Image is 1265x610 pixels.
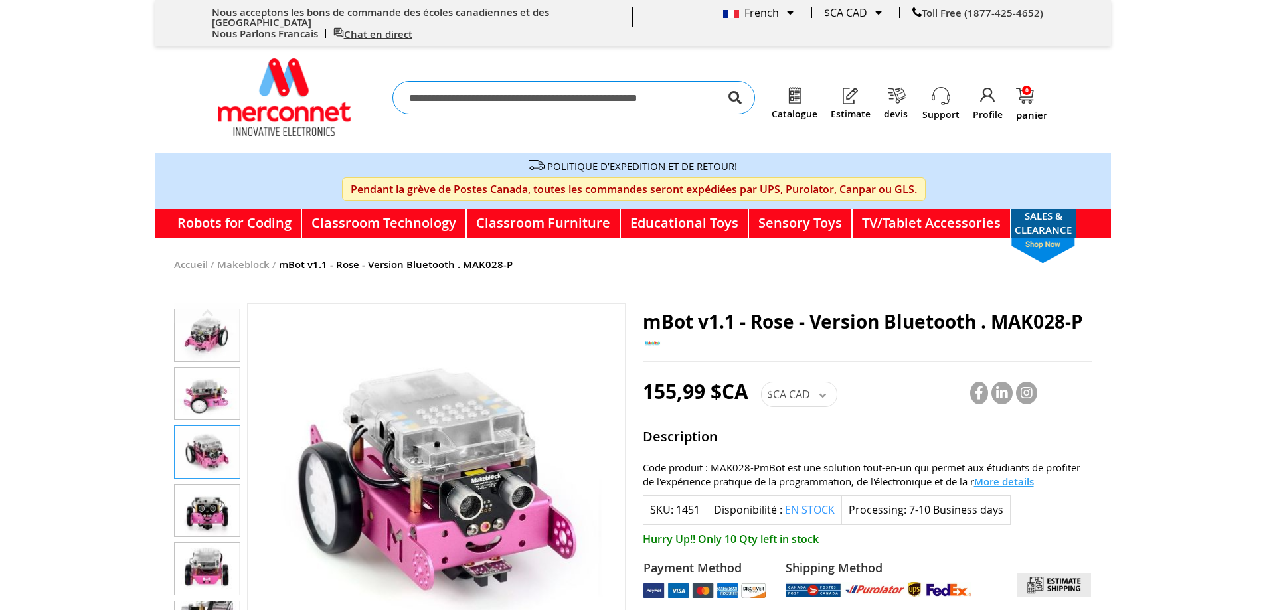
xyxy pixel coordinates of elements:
div: 1451 [676,502,700,518]
strong: Description [643,427,1092,450]
img: mBot v1.1 - Rose - Version Bluetooth . MAK028-P [175,543,240,595]
div: French [723,7,794,18]
img: mBot v1.1 - Rose - Version Bluetooth . MAK028-P [175,485,240,536]
a: MakeBlock [643,343,663,355]
img: Catalogue [786,86,804,105]
strong: Processing [849,502,906,517]
a: Makeblock [217,258,270,271]
iframe: Ouvre un widget dans lequel vous pouvez chatter avec l’un de nos agents [1088,463,1260,605]
span: $CA [767,387,786,402]
span: $CA [824,5,843,20]
a: Sensory Toys [749,209,853,238]
a: POLITIQUE D’EXPEDITION ET DE RETOUR! [547,159,737,173]
a: store logo [218,58,351,136]
a: Chat en direct [333,27,412,41]
img: live chat [333,27,344,38]
span: More details [974,475,1034,489]
img: mBot v1.1 - Rose - Version Bluetooth . MAK028-P [175,426,240,478]
span: Pendant la grève de Postes Canada, toutes les commandes seront expédiées par UPS, Purolator, Canp... [342,177,926,201]
img: calculate estimate shipping [1017,573,1091,597]
span: mBot v1.1 - Rose - Version Bluetooth . MAK028-P [643,309,1083,335]
div: $CA CAD [824,7,882,18]
div: 7-10 Business days [909,502,1003,518]
strong: mBot v1.1 - Rose - Version Bluetooth . MAK028-P [279,258,513,271]
span: En stock [785,502,835,517]
strong: SKU [650,502,673,517]
a: panier [1016,88,1047,120]
img: Estimate [841,86,860,105]
a: Profile [973,108,1003,121]
span: 155,99 $CA [643,378,748,405]
a: Toll Free (1877-425-4652) [912,6,1043,20]
label: Disponibilité : [714,502,782,517]
div: mBot v1.1 - Rose - Version Bluetooth . MAK028-P [174,420,240,479]
span: shop now [1005,238,1082,264]
img: Profile.png [979,86,997,105]
div: mBot v1.1 - Rose - Version Bluetooth . MAK028-P [174,479,240,537]
img: mBot v1.1 - Rose - Version Bluetooth . MAK028-P [175,368,240,419]
div: mBot v1.1 - Rose - Version Bluetooth . MAK028-P [174,362,240,420]
span: CAD [789,387,810,402]
a: SALES & CLEARANCEshop now [1011,209,1076,238]
div: $CA CAD [761,382,837,407]
div: mBot v1.1 - Rose - Version Bluetooth . MAK028-P [174,303,240,362]
div: Code produit : MAK028-PmBot est une solution tout-en-un qui permet aux étudiants de profiter de l... [643,461,1092,489]
strong: Payment Method [643,560,766,577]
img: mBot v1.1 - Rose - Version Bluetooth . MAK028-P [175,309,240,361]
span: panier [1016,110,1047,120]
a: Robots for Coding [168,209,302,238]
a: Catalogue [772,109,817,119]
a: Accueil [174,258,208,271]
a: Estimate [831,109,871,119]
a: TV/Tablet Accessories [853,209,1011,238]
a: Nous acceptons les bons de commande des écoles canadiennes et des [GEOGRAPHIC_DATA] [212,5,549,29]
span: French [723,5,779,20]
img: MakeBlock [643,333,663,352]
div: Disponibilité [707,495,842,525]
div: mBot v1.1 - Rose - Version Bluetooth . MAK028-P [174,537,240,595]
strong: Shipping Method [786,560,971,577]
a: Nous Parlons Francais [212,27,318,40]
a: Classroom Technology [302,209,467,238]
span: Hurry Up!! Only 10 Qty left in stock [643,532,1092,547]
a: Classroom Furniture [467,209,621,238]
a: Support [922,108,960,121]
img: French.png [723,10,739,18]
a: Educational Toys [621,209,749,238]
span: CAD [846,5,867,20]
